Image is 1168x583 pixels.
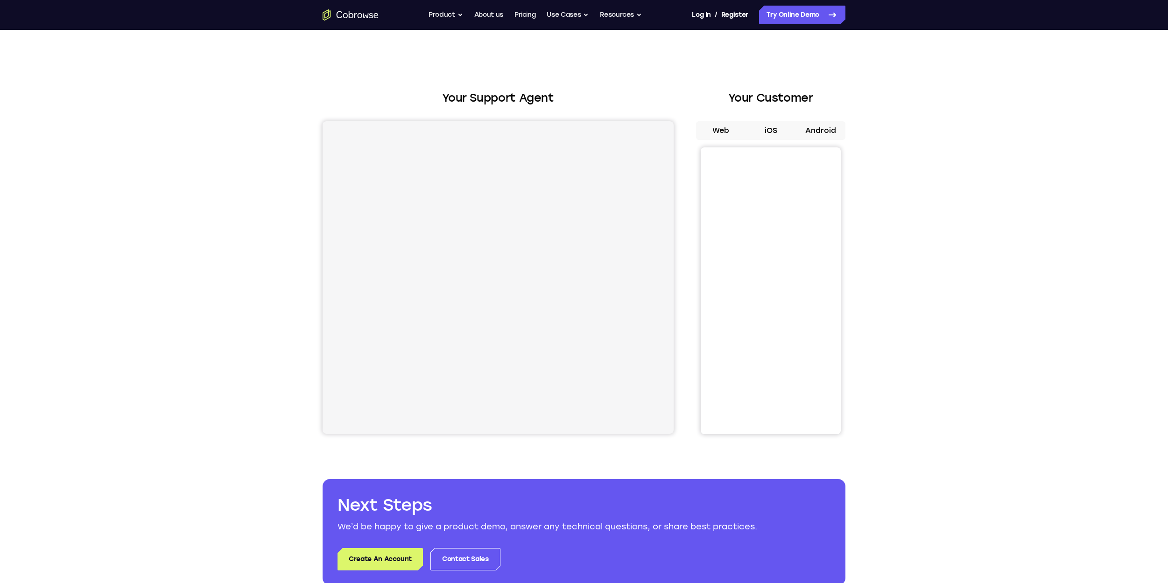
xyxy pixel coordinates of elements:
p: We’d be happy to give a product demo, answer any technical questions, or share best practices. [338,520,830,533]
a: Pricing [514,6,536,24]
iframe: Agent [323,121,674,434]
h2: Your Support Agent [323,90,674,106]
a: Log In [692,6,711,24]
a: Go to the home page [323,9,379,21]
a: Try Online Demo [759,6,845,24]
button: Resources [600,6,642,24]
h2: Next Steps [338,494,830,516]
a: Register [721,6,748,24]
button: Android [795,121,845,140]
h2: Your Customer [696,90,845,106]
a: Create An Account [338,548,423,570]
button: Product [429,6,463,24]
button: Use Cases [547,6,589,24]
span: / [715,9,718,21]
a: Contact Sales [430,548,500,570]
a: About us [474,6,503,24]
button: Web [696,121,746,140]
button: iOS [746,121,796,140]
